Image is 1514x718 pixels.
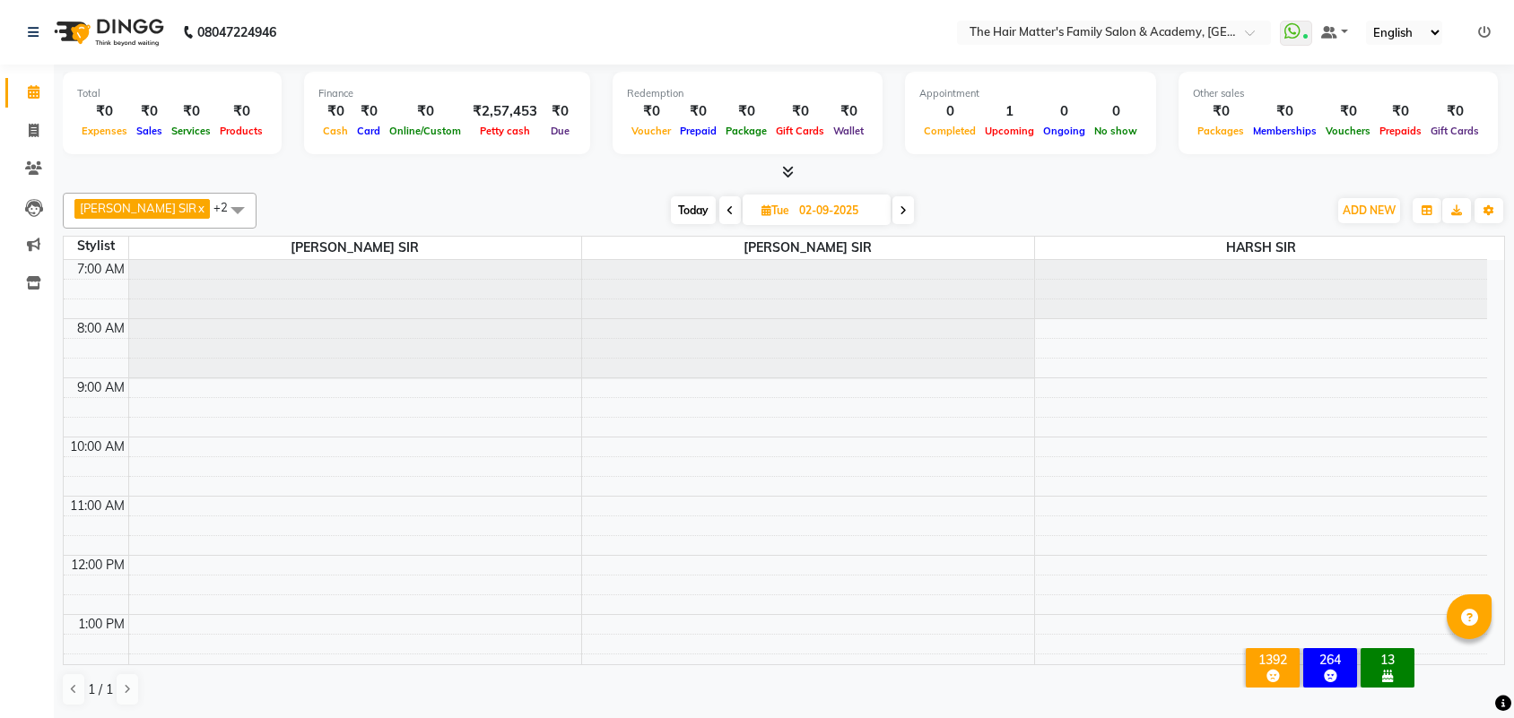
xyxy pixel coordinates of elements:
div: 9:00 AM [74,378,128,397]
span: ADD NEW [1343,203,1396,217]
button: ADD NEW [1338,198,1400,223]
div: 1 [980,101,1039,122]
span: Sales [132,125,167,137]
span: HARSH SIR [1035,237,1488,259]
div: ₹0 [627,101,675,122]
span: [PERSON_NAME] SIR [80,201,196,215]
div: 7:00 AM [74,260,128,279]
span: Cash [318,125,352,137]
div: ₹0 [544,101,576,122]
div: ₹0 [829,101,868,122]
a: x [196,201,204,215]
span: Card [352,125,385,137]
div: ₹2,57,453 [466,101,544,122]
img: logo [46,7,169,57]
span: Prepaid [675,125,721,137]
div: 12:00 PM [67,556,128,575]
div: ₹0 [215,101,267,122]
span: Gift Cards [771,125,829,137]
input: 2025-09-02 [794,197,883,224]
div: ₹0 [1249,101,1321,122]
div: 264 [1307,652,1353,668]
div: 0 [1039,101,1090,122]
span: Vouchers [1321,125,1375,137]
span: Memberships [1249,125,1321,137]
span: Due [546,125,574,137]
div: ₹0 [1193,101,1249,122]
div: 11:00 AM [66,497,128,515]
span: Tue [757,203,794,217]
span: [PERSON_NAME] SIR [582,237,1034,259]
div: Appointment [919,86,1142,101]
div: ₹0 [1375,101,1426,122]
b: 08047224946 [197,7,276,57]
div: ₹0 [675,101,721,122]
div: 1:00 PM [74,615,128,634]
span: Voucher [627,125,675,137]
div: 10:00 AM [66,437,128,456]
span: Packages [1193,125,1249,137]
div: ₹0 [1426,101,1484,122]
span: Upcoming [980,125,1039,137]
div: ₹0 [167,101,215,122]
span: Ongoing [1039,125,1090,137]
span: 1 / 1 [88,680,113,699]
div: ₹0 [771,101,829,122]
span: Package [721,125,771,137]
div: ₹0 [352,101,385,122]
span: Gift Cards [1426,125,1484,137]
span: [PERSON_NAME] SIR [129,237,581,259]
span: Petty cash [475,125,535,137]
span: Products [215,125,267,137]
span: Completed [919,125,980,137]
div: ₹0 [318,101,352,122]
span: Prepaids [1375,125,1426,137]
div: ₹0 [721,101,771,122]
div: 0 [919,101,980,122]
div: 13 [1364,652,1411,668]
div: Other sales [1193,86,1484,101]
span: No show [1090,125,1142,137]
div: ₹0 [77,101,132,122]
span: Services [167,125,215,137]
div: Redemption [627,86,868,101]
div: 8:00 AM [74,319,128,338]
div: 1392 [1249,652,1296,668]
div: ₹0 [132,101,167,122]
div: Stylist [64,237,128,255]
span: +2 [213,200,241,214]
div: Finance [318,86,576,101]
div: 0 [1090,101,1142,122]
span: Today [671,196,716,224]
span: Expenses [77,125,132,137]
span: Online/Custom [385,125,466,137]
div: ₹0 [1321,101,1375,122]
div: ₹0 [385,101,466,122]
div: Total [77,86,267,101]
span: Wallet [829,125,868,137]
